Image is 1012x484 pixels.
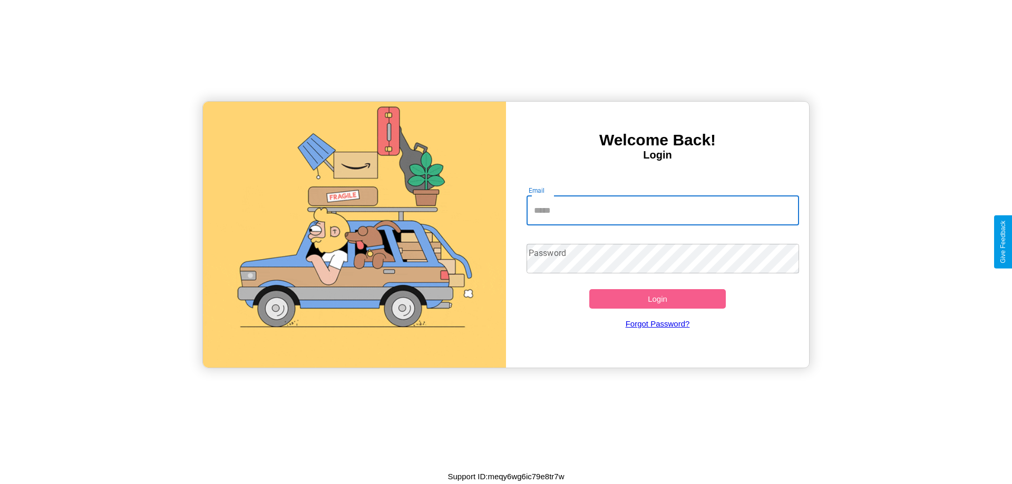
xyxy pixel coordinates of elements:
p: Support ID: meqy6wg6ic79e8tr7w [448,469,565,483]
a: Forgot Password? [521,309,794,339]
label: Email [529,186,545,195]
img: gif [203,102,506,368]
h4: Login [506,149,809,161]
h3: Welcome Back! [506,131,809,149]
div: Give Feedback [999,221,1007,263]
button: Login [589,289,726,309]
